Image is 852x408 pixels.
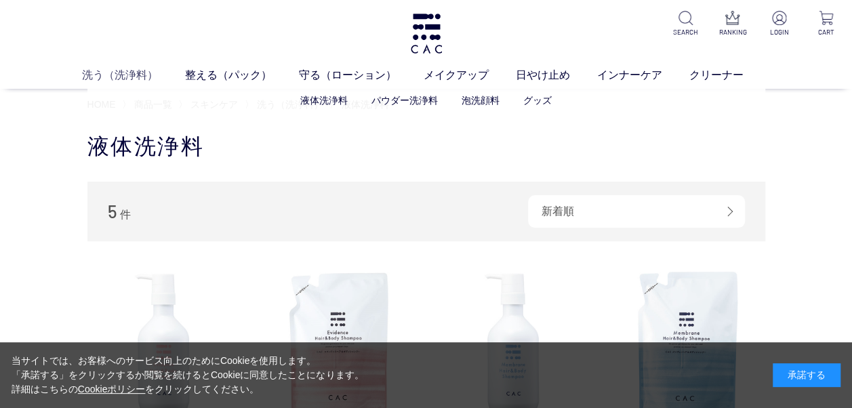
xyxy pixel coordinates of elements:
[811,27,841,37] p: CART
[528,195,745,228] div: 新着順
[120,209,131,220] span: 件
[523,95,552,106] a: グッズ
[597,67,689,83] a: インナーケア
[689,67,771,83] a: クリーナー
[671,27,701,37] p: SEARCH
[811,11,841,37] a: CART
[765,27,794,37] p: LOGIN
[773,363,840,387] div: 承諾する
[12,354,364,396] div: 当サイトでは、お客様へのサービス向上のためにCookieを使用します。 「承諾する」をクリックするか閲覧を続けるとCookieに同意したことになります。 詳細はこちらの をクリックしてください。
[718,27,748,37] p: RANKING
[87,132,765,161] h1: 液体洗浄料
[462,95,500,106] a: 泡洗顔料
[299,67,424,83] a: 守る（ローション）
[671,11,701,37] a: SEARCH
[82,67,185,83] a: 洗う（洗浄料）
[424,67,516,83] a: メイクアップ
[765,11,794,37] a: LOGIN
[185,67,299,83] a: 整える（パック）
[718,11,748,37] a: RANKING
[371,95,438,106] a: パウダー洗浄料
[300,95,348,106] a: 液体洗浄料
[409,14,444,54] img: logo
[108,201,117,222] span: 5
[516,67,597,83] a: 日やけ止め
[78,384,146,394] a: Cookieポリシー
